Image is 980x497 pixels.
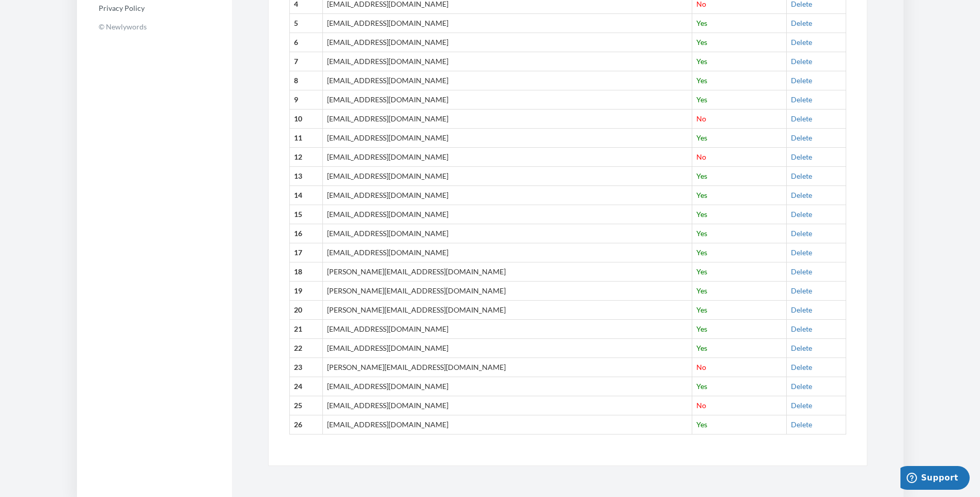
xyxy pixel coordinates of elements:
td: [EMAIL_ADDRESS][DOMAIN_NAME] [323,320,692,339]
th: 6 [289,33,323,52]
a: Privacy Policy [77,1,145,16]
a: Delete [791,267,812,276]
th: 26 [289,415,323,434]
th: 21 [289,320,323,339]
td: [EMAIL_ADDRESS][DOMAIN_NAME] [323,33,692,52]
th: 9 [289,90,323,110]
a: Delete [791,420,812,429]
th: 25 [289,396,323,415]
td: [EMAIL_ADDRESS][DOMAIN_NAME] [323,71,692,90]
span: Yes [696,248,707,257]
th: 5 [289,14,323,33]
td: [EMAIL_ADDRESS][DOMAIN_NAME] [323,129,692,148]
a: Delete [791,344,812,352]
a: Delete [791,38,812,46]
th: 16 [289,224,323,243]
span: Yes [696,382,707,391]
th: 11 [289,129,323,148]
th: 18 [289,262,323,282]
a: Delete [791,210,812,219]
td: [EMAIL_ADDRESS][DOMAIN_NAME] [323,52,692,71]
td: [PERSON_NAME][EMAIL_ADDRESS][DOMAIN_NAME] [323,358,692,377]
td: [EMAIL_ADDRESS][DOMAIN_NAME] [323,205,692,224]
th: 24 [289,377,323,396]
td: [EMAIL_ADDRESS][DOMAIN_NAME] [323,243,692,262]
th: 23 [289,358,323,377]
a: Delete [791,76,812,85]
span: Yes [696,19,707,27]
span: Yes [696,267,707,276]
a: Delete [791,57,812,66]
span: Yes [696,76,707,85]
span: No [696,363,706,371]
a: Delete [791,305,812,314]
span: Yes [696,305,707,314]
a: Delete [791,324,812,333]
th: 14 [289,186,323,205]
a: Delete [791,133,812,142]
span: Yes [696,286,707,295]
td: [EMAIL_ADDRESS][DOMAIN_NAME] [323,14,692,33]
th: 17 [289,243,323,262]
span: Yes [696,57,707,66]
td: [EMAIL_ADDRESS][DOMAIN_NAME] [323,415,692,434]
span: Yes [696,229,707,238]
a: Delete [791,95,812,104]
a: Delete [791,286,812,295]
td: [PERSON_NAME][EMAIL_ADDRESS][DOMAIN_NAME] [323,262,692,282]
span: Yes [696,95,707,104]
a: Delete [791,172,812,180]
a: Delete [791,152,812,161]
td: [EMAIL_ADDRESS][DOMAIN_NAME] [323,377,692,396]
th: 10 [289,110,323,129]
a: Delete [791,229,812,238]
span: Yes [696,344,707,352]
p: © Newlywords [77,19,232,35]
iframe: Opens a widget where you can chat to one of our agents [900,466,970,492]
th: 13 [289,167,323,186]
span: No [696,152,706,161]
td: [EMAIL_ADDRESS][DOMAIN_NAME] [323,148,692,167]
span: No [696,401,706,410]
th: 22 [289,339,323,358]
th: 7 [289,52,323,71]
span: Yes [696,172,707,180]
span: Yes [696,191,707,199]
td: [PERSON_NAME][EMAIL_ADDRESS][DOMAIN_NAME] [323,282,692,301]
th: 19 [289,282,323,301]
td: [EMAIL_ADDRESS][DOMAIN_NAME] [323,224,692,243]
td: [EMAIL_ADDRESS][DOMAIN_NAME] [323,186,692,205]
span: Yes [696,133,707,142]
span: Yes [696,420,707,429]
span: Yes [696,210,707,219]
th: 8 [289,71,323,90]
td: [EMAIL_ADDRESS][DOMAIN_NAME] [323,339,692,358]
td: [EMAIL_ADDRESS][DOMAIN_NAME] [323,167,692,186]
a: Delete [791,363,812,371]
a: Delete [791,114,812,123]
th: 12 [289,148,323,167]
td: [EMAIL_ADDRESS][DOMAIN_NAME] [323,90,692,110]
td: [EMAIL_ADDRESS][DOMAIN_NAME] [323,396,692,415]
span: No [696,114,706,123]
a: Delete [791,19,812,27]
span: Yes [696,38,707,46]
td: [PERSON_NAME][EMAIL_ADDRESS][DOMAIN_NAME] [323,301,692,320]
a: Delete [791,382,812,391]
span: Yes [696,324,707,333]
a: Delete [791,248,812,257]
td: [EMAIL_ADDRESS][DOMAIN_NAME] [323,110,692,129]
th: 15 [289,205,323,224]
a: Delete [791,191,812,199]
th: 20 [289,301,323,320]
a: Delete [791,401,812,410]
